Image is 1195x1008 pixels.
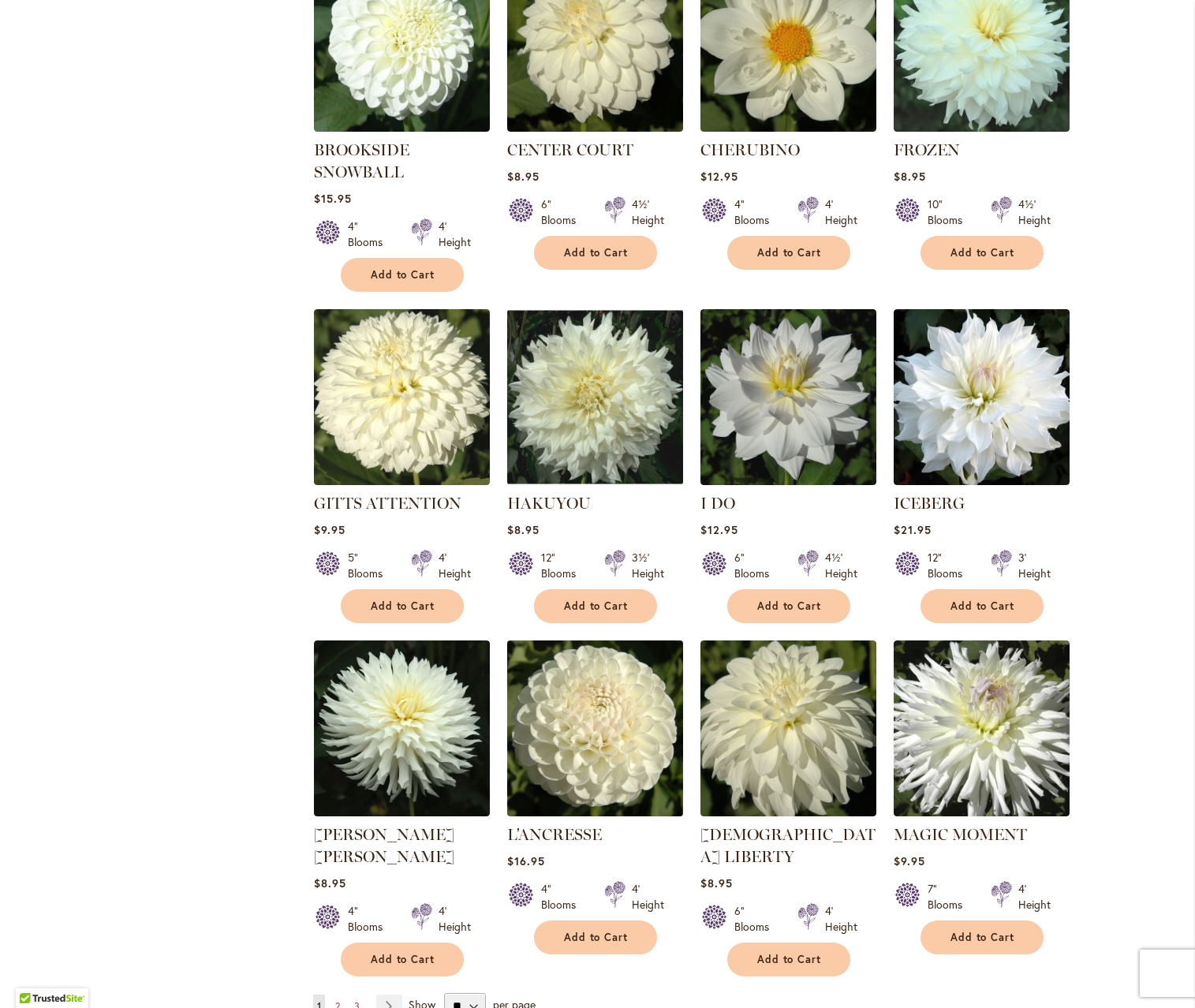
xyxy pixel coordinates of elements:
div: 4" Blooms [541,881,585,913]
img: MAGIC MOMENT [894,640,1070,816]
div: 4" Blooms [348,218,392,250]
img: GITTS ATTENTION [314,309,490,485]
a: L'ANCRESSE [507,805,683,819]
button: Add to Cart [534,589,657,623]
button: Add to Cart [341,943,464,976]
iframe: Launch Accessibility Center [12,952,56,996]
div: 12" Blooms [928,550,972,581]
a: LADY LIBERTY [700,805,876,819]
span: Add to Cart [371,953,435,966]
span: $8.95 [314,875,346,890]
button: Add to Cart [341,589,464,623]
div: 6" Blooms [734,903,779,935]
span: Add to Cart [564,599,629,613]
a: MAGIC MOMENT [894,825,1027,844]
a: CENTER COURT [507,140,633,159]
img: JACK FROST [314,640,490,816]
button: Add to Cart [534,236,657,270]
span: Add to Cart [757,953,822,966]
a: GITTS ATTENTION [314,473,490,488]
button: Add to Cart [727,236,850,270]
img: I DO [700,309,876,485]
a: L'ANCRESSE [507,825,602,844]
div: 4' Height [632,881,664,913]
a: Frozen [894,120,1070,135]
div: 4' Height [439,218,471,250]
a: CENTER COURT [507,120,683,135]
span: Add to Cart [564,931,629,944]
button: Add to Cart [727,943,850,976]
a: Hakuyou [507,473,683,488]
div: 4½' Height [632,196,664,228]
div: 6" Blooms [734,550,779,581]
span: Add to Cart [950,599,1015,613]
a: CHERUBINO [700,140,800,159]
span: $21.95 [894,522,932,537]
span: Add to Cart [371,599,435,613]
span: $9.95 [894,853,925,868]
button: Add to Cart [534,920,657,954]
span: Add to Cart [564,246,629,259]
button: Add to Cart [921,236,1044,270]
div: 4" Blooms [734,196,779,228]
button: Add to Cart [727,589,850,623]
div: 4' Height [825,903,857,935]
span: Add to Cart [371,268,435,282]
div: 10" Blooms [928,196,972,228]
div: 6" Blooms [541,196,585,228]
a: I DO [700,473,876,488]
span: Add to Cart [950,931,1015,944]
button: Add to Cart [921,920,1044,954]
a: BROOKSIDE SNOWBALL [314,140,409,181]
a: FROZEN [894,140,960,159]
div: 4½' Height [1018,196,1051,228]
img: ICEBERG [894,309,1070,485]
a: JACK FROST [314,805,490,819]
a: I DO [700,494,735,513]
span: $12.95 [700,522,738,537]
div: 4" Blooms [348,903,392,935]
a: CHERUBINO [700,120,876,135]
span: $8.95 [507,522,540,537]
div: 3½' Height [632,550,664,581]
a: HAKUYOU [507,494,591,513]
span: $12.95 [700,169,738,184]
span: Add to Cart [950,246,1015,259]
div: 12" Blooms [541,550,585,581]
div: 3' Height [1018,550,1051,581]
a: GITTS ATTENTION [314,494,461,513]
div: 4' Height [439,550,471,581]
div: 4½' Height [825,550,857,581]
a: [DEMOGRAPHIC_DATA] LIBERTY [700,825,876,866]
img: L'ANCRESSE [502,636,687,820]
button: Add to Cart [921,589,1044,623]
button: Add to Cart [341,258,464,292]
div: 7" Blooms [928,881,972,913]
img: Hakuyou [507,309,683,485]
a: ICEBERG [894,473,1070,488]
span: $8.95 [894,169,926,184]
span: Add to Cart [757,246,822,259]
div: 5" Blooms [348,550,392,581]
span: $8.95 [507,169,540,184]
span: $16.95 [507,853,545,868]
a: [PERSON_NAME] [PERSON_NAME] [314,825,454,866]
a: MAGIC MOMENT [894,805,1070,819]
div: 4' Height [825,196,857,228]
div: 4' Height [1018,881,1051,913]
span: $8.95 [700,875,733,890]
div: 4' Height [439,903,471,935]
span: Add to Cart [757,599,822,613]
a: BROOKSIDE SNOWBALL [314,120,490,135]
a: ICEBERG [894,494,965,513]
span: $9.95 [314,522,345,537]
img: LADY LIBERTY [700,640,876,816]
span: $15.95 [314,191,352,206]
